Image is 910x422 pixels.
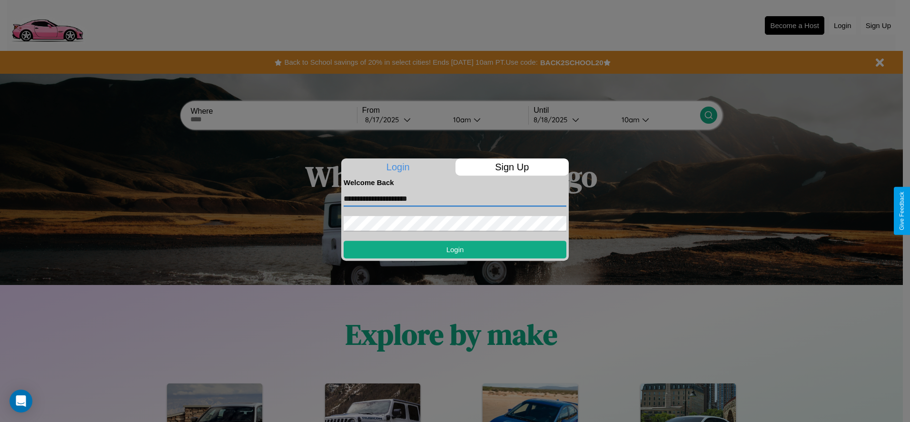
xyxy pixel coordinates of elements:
[455,158,569,176] p: Sign Up
[344,178,566,186] h4: Welcome Back
[341,158,455,176] p: Login
[10,390,32,412] div: Open Intercom Messenger
[344,241,566,258] button: Login
[899,192,905,230] div: Give Feedback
